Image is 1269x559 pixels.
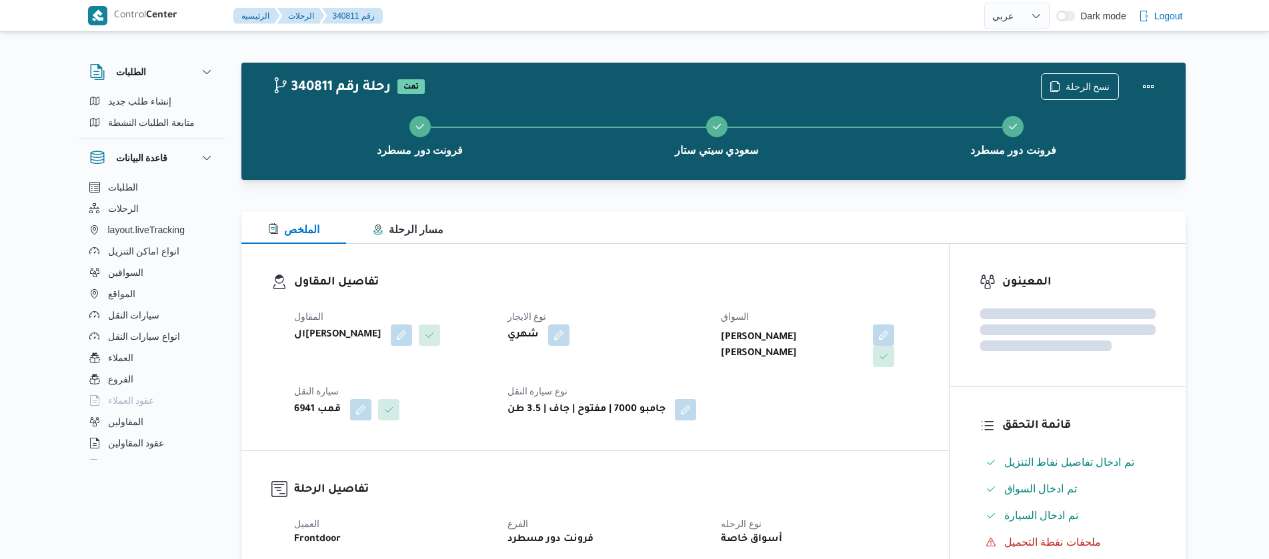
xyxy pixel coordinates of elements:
[84,241,220,262] button: انواع اماكن التنزيل
[84,411,220,432] button: المقاولين
[980,452,1156,473] button: تم ادخال تفاصيل نفاط التنزيل
[1075,11,1126,21] span: Dark mode
[84,304,220,326] button: سيارات النقل
[277,8,325,24] button: الرحلات
[146,11,177,21] b: Center
[294,274,919,292] h3: تفاصيل المقاول
[84,262,220,283] button: السواقين
[79,91,225,139] div: الطلبات
[108,115,195,131] span: متابعة الطلبات النشطة
[507,327,539,343] b: شهري
[1004,510,1078,521] span: تم ادخال السيارة
[721,518,762,529] span: نوع الرحله
[84,368,220,390] button: الفروع
[1002,417,1156,435] h3: قائمة التحقق
[377,143,463,159] span: فرونت دور مسطرد
[373,224,443,235] span: مسار الرحلة
[721,532,782,548] b: أسواق خاصة
[84,390,220,411] button: عقود العملاء
[88,6,107,25] img: X8yXhbKr1z7QwAAAABJRU5ErkJggg==
[1004,481,1077,497] span: تم ادخال السواق
[84,112,220,133] button: متابعة الطلبات النشطة
[108,392,155,408] span: عقود العملاء
[1004,456,1134,468] span: تم ادخال تفاصيل نفاط التنزيل
[294,532,341,548] b: Frontdoor
[712,121,722,132] svg: Step 2 is complete
[116,150,168,166] h3: قاعدة البيانات
[108,179,138,195] span: الطلبات
[1004,534,1101,550] span: ملحقات نقطة التحميل
[1008,121,1018,132] svg: Step 3 is complete
[89,64,215,80] button: الطلبات
[89,150,215,166] button: قاعدة البيانات
[84,326,220,347] button: انواع سيارات النقل
[865,100,1162,169] button: فرونت دور مسطرد
[108,350,133,366] span: العملاء
[294,402,341,418] b: قمب 6941
[108,307,160,323] span: سيارات النقل
[403,83,419,91] b: تمت
[108,201,139,217] span: الرحلات
[108,414,143,430] span: المقاولين
[108,265,143,280] span: السواقين
[1002,274,1156,292] h3: المعينون
[294,481,919,499] h3: تفاصيل الرحلة
[507,518,528,529] span: الفرع
[268,224,319,235] span: الملخص
[272,79,391,97] h2: 340811 رحلة رقم
[84,347,220,368] button: العملاء
[322,8,383,24] button: 340811 رقم
[1154,8,1183,24] span: Logout
[108,328,181,344] span: انواع سيارات النقل
[397,79,425,94] span: تمت
[294,311,323,322] span: المقاول
[108,93,172,109] span: إنشاء طلب جديد
[507,311,547,322] span: نوع الايجار
[507,532,593,548] b: فرونت دور مسطرد
[108,286,135,302] span: المواقع
[415,121,425,132] svg: Step 1 is complete
[108,456,163,472] span: اجهزة التليفون
[1004,454,1134,470] span: تم ادخال تفاصيل نفاط التنزيل
[84,454,220,475] button: اجهزة التليفون
[84,177,220,198] button: الطلبات
[1133,3,1188,29] button: Logout
[108,222,185,238] span: layout.liveTracking
[84,91,220,112] button: إنشاء طلب جديد
[233,8,280,24] button: الرئيسيه
[272,100,569,169] button: فرونت دور مسطرد
[79,177,225,465] div: قاعدة البيانات
[1066,79,1110,95] span: نسخ الرحلة
[13,506,56,546] iframe: chat widget
[970,143,1056,159] span: فرونت دور مسطرد
[1004,508,1078,524] span: تم ادخال السيارة
[721,311,749,322] span: السواق
[294,386,339,396] span: سيارة النقل
[84,432,220,454] button: عقود المقاولين
[980,532,1156,553] button: ملحقات نقطة التحميل
[294,327,381,343] b: ال[PERSON_NAME]
[1135,73,1162,100] button: Actions
[294,518,319,529] span: العميل
[108,243,180,259] span: انواع اماكن التنزيل
[108,371,133,387] span: الفروع
[84,198,220,219] button: الرحلات
[507,386,568,396] span: نوع سيارة النقل
[721,330,864,362] b: [PERSON_NAME] [PERSON_NAME]
[84,219,220,241] button: layout.liveTracking
[84,283,220,304] button: المواقع
[108,435,165,451] span: عقود المقاولين
[507,402,666,418] b: جامبو 7000 | مفتوح | جاف | 3.5 طن
[1004,536,1101,548] span: ملحقات نقطة التحميل
[980,505,1156,526] button: تم ادخال السيارة
[675,143,758,159] span: سعودي سيتي ستار
[1041,73,1119,100] button: نسخ الرحلة
[1004,483,1077,494] span: تم ادخال السواق
[980,478,1156,500] button: تم ادخال السواق
[116,64,146,80] h3: الطلبات
[568,100,865,169] button: سعودي سيتي ستار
